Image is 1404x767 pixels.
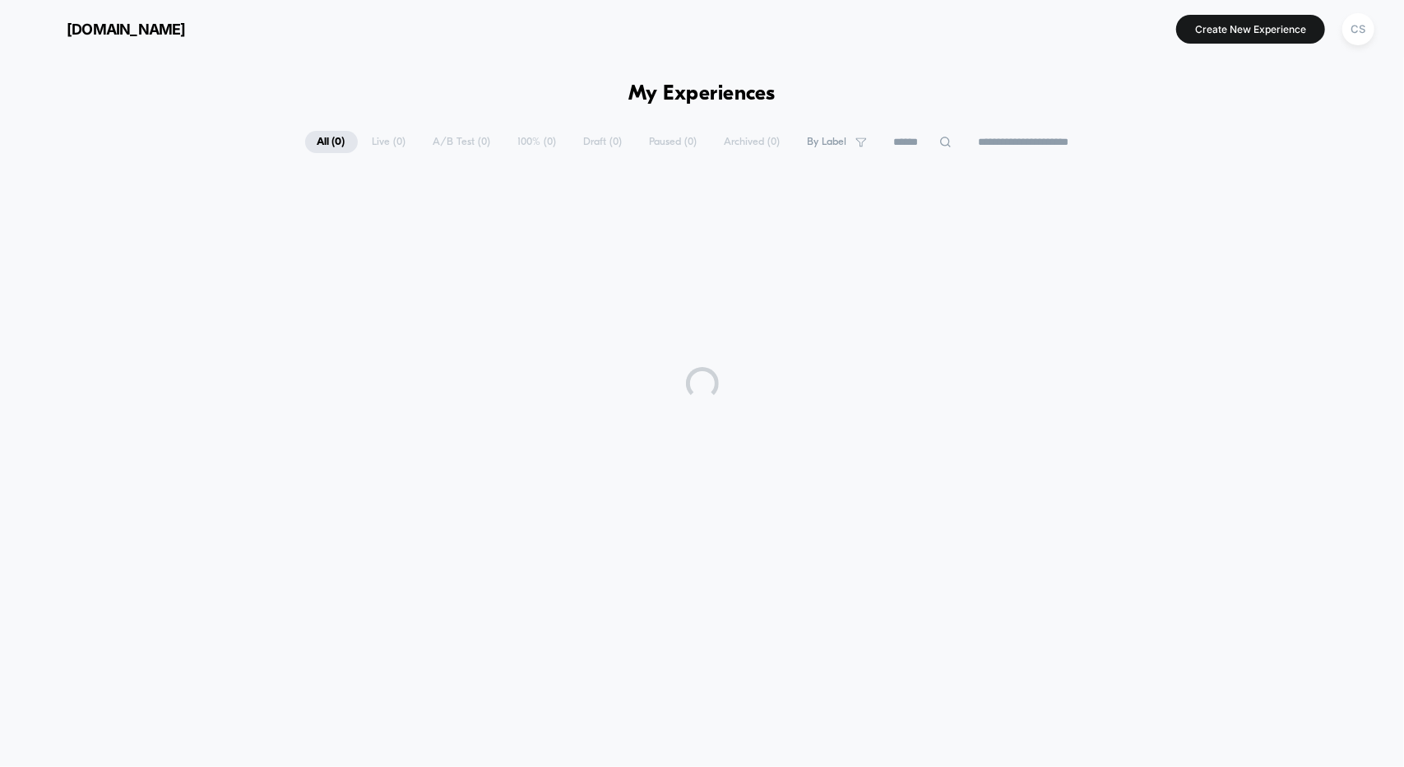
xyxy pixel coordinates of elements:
div: CS [1342,13,1374,45]
span: By Label [808,136,847,148]
span: [DOMAIN_NAME] [67,21,186,38]
button: Create New Experience [1176,15,1325,44]
h1: My Experiences [628,82,776,106]
button: CS [1337,12,1379,46]
button: [DOMAIN_NAME] [25,16,191,42]
span: All ( 0 ) [305,131,358,153]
